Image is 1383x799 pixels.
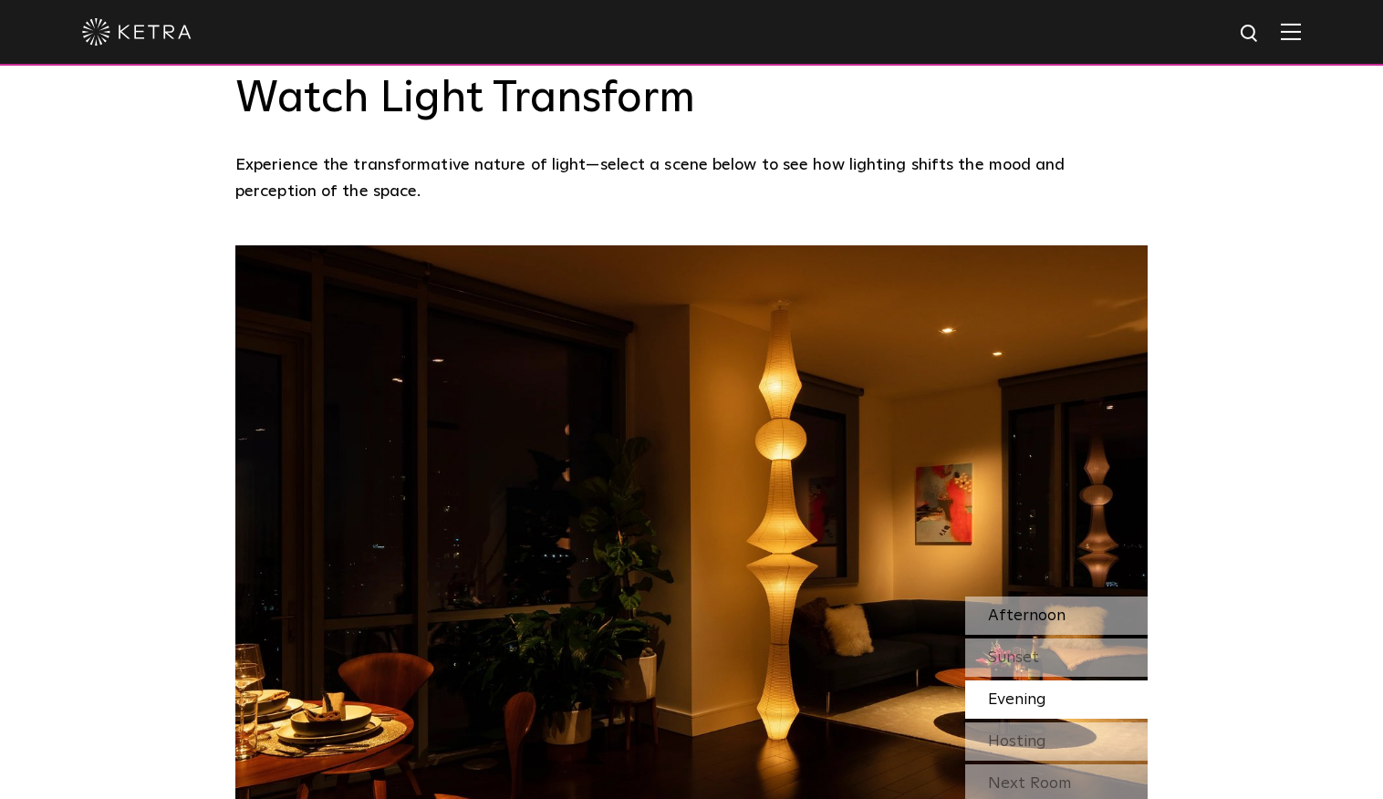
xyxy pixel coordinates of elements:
[988,733,1046,750] span: Hosting
[988,607,1066,624] span: Afternoon
[235,152,1139,204] p: Experience the transformative nature of light—select a scene below to see how lighting shifts the...
[988,649,1039,666] span: Sunset
[1239,23,1262,46] img: search icon
[988,691,1046,708] span: Evening
[82,18,192,46] img: ketra-logo-2019-white
[1281,23,1301,40] img: Hamburger%20Nav.svg
[235,73,1148,126] h3: Watch Light Transform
